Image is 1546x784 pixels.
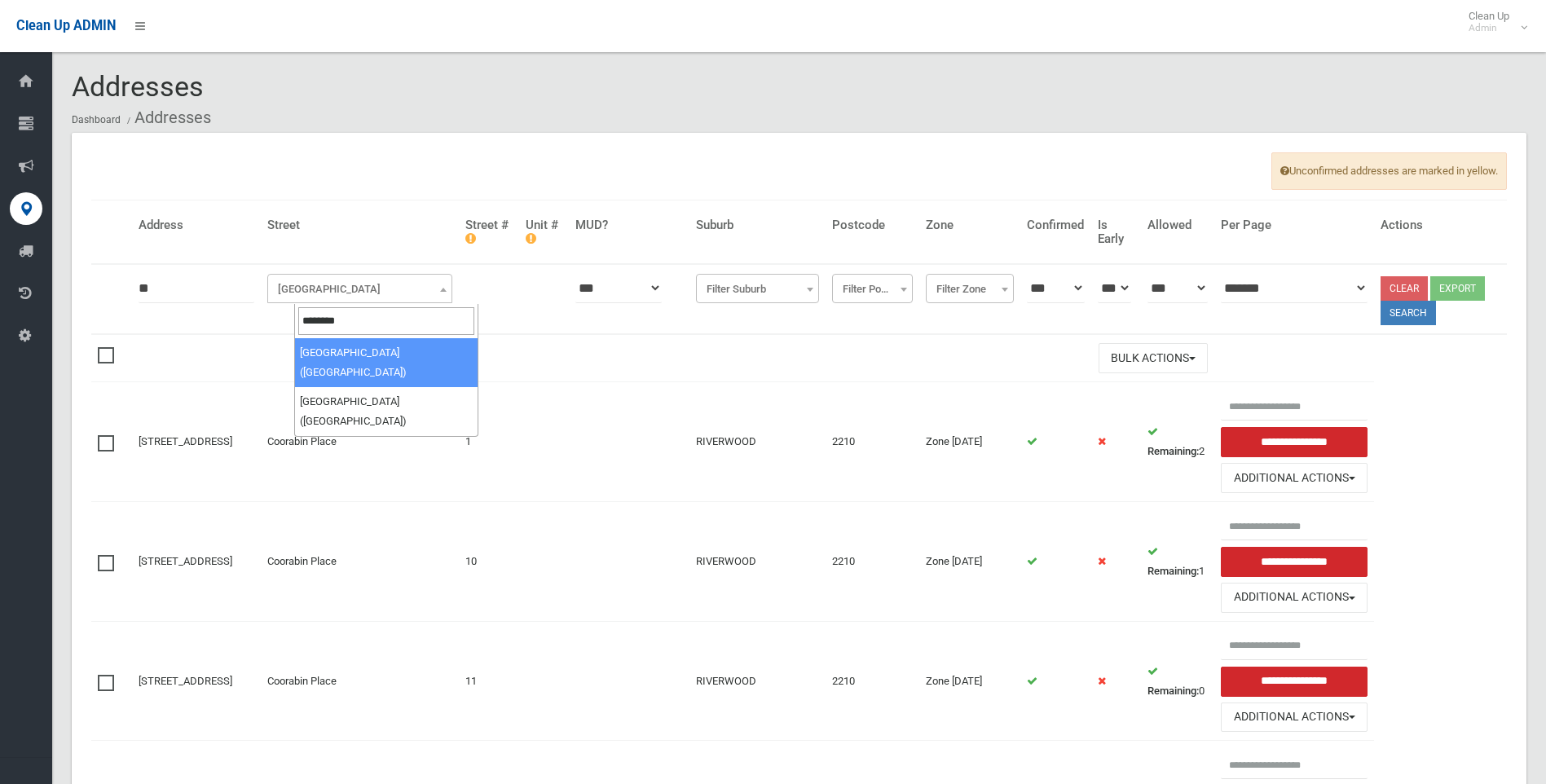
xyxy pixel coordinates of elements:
[696,274,819,303] span: Filter Suburb
[689,382,826,502] td: RIVERWOOD
[700,278,815,301] span: Filter Suburb
[459,502,519,622] td: 10
[261,621,459,741] td: Coorabin Place
[689,621,826,741] td: RIVERWOOD
[295,387,478,436] li: [GEOGRAPHIC_DATA] ([GEOGRAPHIC_DATA])
[1099,343,1208,373] button: Bulk Actions
[1141,502,1214,622] td: 1
[1430,276,1485,301] button: Export
[1221,703,1368,733] button: Additional Actions
[826,382,919,502] td: 2210
[261,382,459,502] td: Coorabin Place
[1381,301,1436,325] button: Search
[1147,685,1199,697] strong: Remaining:
[575,218,683,232] h4: MUD?
[689,502,826,622] td: RIVERWOOD
[919,382,1020,502] td: Zone [DATE]
[826,621,919,741] td: 2210
[1147,445,1199,457] strong: Remaining:
[1381,276,1428,301] a: Clear
[261,502,459,622] td: Coorabin Place
[919,621,1020,741] td: Zone [DATE]
[1147,218,1208,232] h4: Allowed
[1221,218,1368,232] h4: Per Page
[271,278,448,301] span: Filter Street
[72,114,121,126] a: Dashboard
[267,274,452,303] span: Filter Street
[1221,463,1368,493] button: Additional Actions
[267,218,452,232] h4: Street
[1271,152,1507,190] span: Unconfirmed addresses are marked in yellow.
[926,218,1014,232] h4: Zone
[139,435,232,447] a: [STREET_ADDRESS]
[139,218,254,232] h4: Address
[696,218,819,232] h4: Suburb
[1141,621,1214,741] td: 0
[465,218,513,245] h4: Street #
[459,621,519,741] td: 11
[526,218,562,245] h4: Unit #
[459,382,519,502] td: 1
[139,675,232,687] a: [STREET_ADDRESS]
[139,555,232,567] a: [STREET_ADDRESS]
[1147,565,1199,577] strong: Remaining:
[926,274,1014,303] span: Filter Zone
[826,502,919,622] td: 2210
[1381,218,1500,232] h4: Actions
[832,218,913,232] h4: Postcode
[16,18,116,33] span: Clean Up ADMIN
[123,103,211,133] li: Addresses
[1098,218,1134,245] h4: Is Early
[919,502,1020,622] td: Zone [DATE]
[930,278,1010,301] span: Filter Zone
[1460,10,1526,34] span: Clean Up
[1027,218,1084,232] h4: Confirmed
[1469,22,1509,34] small: Admin
[1141,382,1214,502] td: 2
[832,274,913,303] span: Filter Postcode
[836,278,909,301] span: Filter Postcode
[295,338,478,387] li: [GEOGRAPHIC_DATA] ([GEOGRAPHIC_DATA])
[1221,583,1368,613] button: Additional Actions
[72,70,204,103] span: Addresses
